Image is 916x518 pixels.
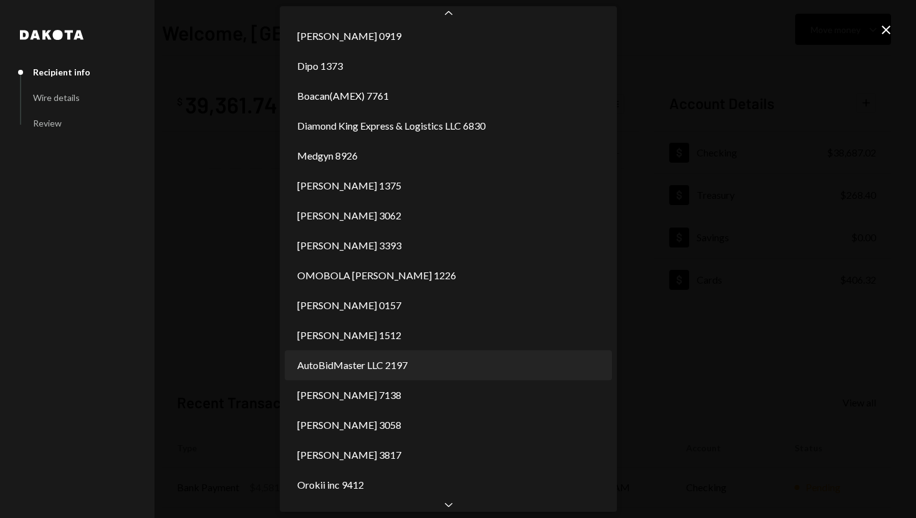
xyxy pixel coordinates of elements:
div: Recipient info [33,67,90,77]
span: AutoBidMaster LLC 2197 [297,358,408,373]
span: [PERSON_NAME] 0919 [297,29,401,44]
span: [PERSON_NAME] 3062 [297,208,401,223]
span: [PERSON_NAME] 3058 [297,418,401,433]
span: [PERSON_NAME] 0157 [297,298,401,313]
span: [PERSON_NAME] 3817 [297,448,401,463]
span: Orokii inc 9412 [297,477,364,492]
span: Boacan(AMEX) 7761 [297,89,389,103]
span: Diamond King Express & Logistics LLC 6830 [297,118,485,133]
span: [PERSON_NAME] 3393 [297,238,401,253]
span: [PERSON_NAME] 1512 [297,328,401,343]
div: Review [33,118,62,128]
span: [PERSON_NAME] 1375 [297,178,401,193]
span: OMOBOLA [PERSON_NAME] 1226 [297,268,456,283]
span: Medgyn 8926 [297,148,358,163]
span: [PERSON_NAME] 7138 [297,388,401,403]
div: Wire details [33,92,80,103]
span: Dipo 1373 [297,59,343,74]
